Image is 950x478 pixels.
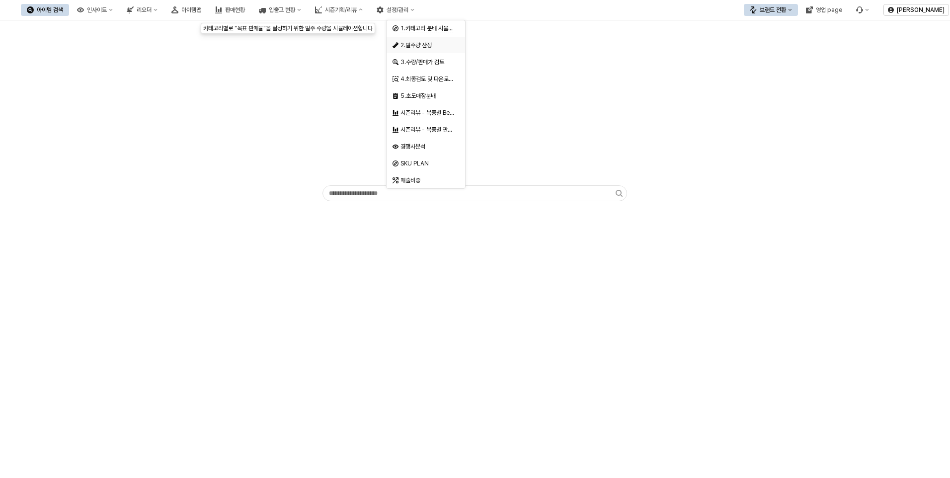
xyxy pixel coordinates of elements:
div: 2.발주량 산정 [400,41,453,49]
button: 영업 page [800,4,848,16]
div: 경쟁사분석 [400,143,453,151]
div: 5.초도매장분배 [400,92,453,100]
div: 판매현황 [225,6,245,13]
div: 설정/관리 [387,6,408,13]
div: 4.최종검토 및 다운로드 [400,75,453,83]
div: 브랜드 전환 [760,6,786,13]
button: 아이템맵 [165,4,207,16]
button: [PERSON_NAME] [883,4,949,16]
div: 인사이트 [87,6,107,13]
div: 시즌리뷰 - 복종별 Best & Worst [400,109,455,117]
div: 3.수량/판매가 검토 [400,58,453,66]
div: 시즌기획/리뷰 [325,6,357,13]
button: 리오더 [121,4,163,16]
div: 영업 page [816,6,842,13]
div: 시즌리뷰 - 복종별 판매율 비교 [400,126,454,134]
button: 시즌기획/리뷰 [309,4,369,16]
div: 매출비중 [400,176,453,184]
button: 판매현황 [209,4,251,16]
button: 브랜드 전환 [744,4,798,16]
span: 1.카테고리 분배 시뮬레이션 [400,25,463,32]
div: 아이템 검색 [37,6,63,13]
div: SKU PLAN [400,159,453,167]
button: 설정/관리 [371,4,420,16]
button: 인사이트 [71,4,119,16]
p: [PERSON_NAME] [897,6,945,14]
div: 입출고 현황 [269,6,295,13]
div: 아이템맵 [181,6,201,13]
button: 입출고 현황 [253,4,307,16]
div: Select an option [387,20,465,189]
button: 아이템 검색 [21,4,69,16]
div: 리오더 [137,6,152,13]
div: Menu item 6 [850,4,875,16]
